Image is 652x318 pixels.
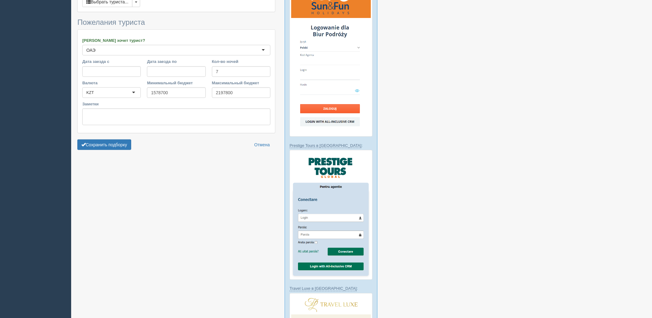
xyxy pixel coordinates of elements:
label: [PERSON_NAME] хочет турист? [82,38,270,43]
label: Заметки [82,101,270,107]
a: Travel Luxe в [GEOGRAPHIC_DATA] [290,286,357,291]
p: : [290,286,373,292]
label: Минимальный бюджет [147,80,205,86]
div: ОАЭ [86,47,96,53]
p: : [290,143,373,148]
button: Сохранить подборку [77,139,131,150]
img: prestige-tours-login-via-crm-for-travel-agents.png [290,150,373,280]
a: Отмена [250,139,274,150]
label: Максимальный бюджет [212,80,270,86]
input: 7-10 или 7,10,14 [212,66,270,77]
div: KZT [86,90,94,96]
span: Пожелания туриста [77,18,145,26]
label: Кол-во ночей [212,59,270,64]
label: Дата заезда с [82,59,141,64]
a: Prestige Tours в [GEOGRAPHIC_DATA] [290,143,361,148]
label: Дата заезда по [147,59,205,64]
label: Валюта [82,80,141,86]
